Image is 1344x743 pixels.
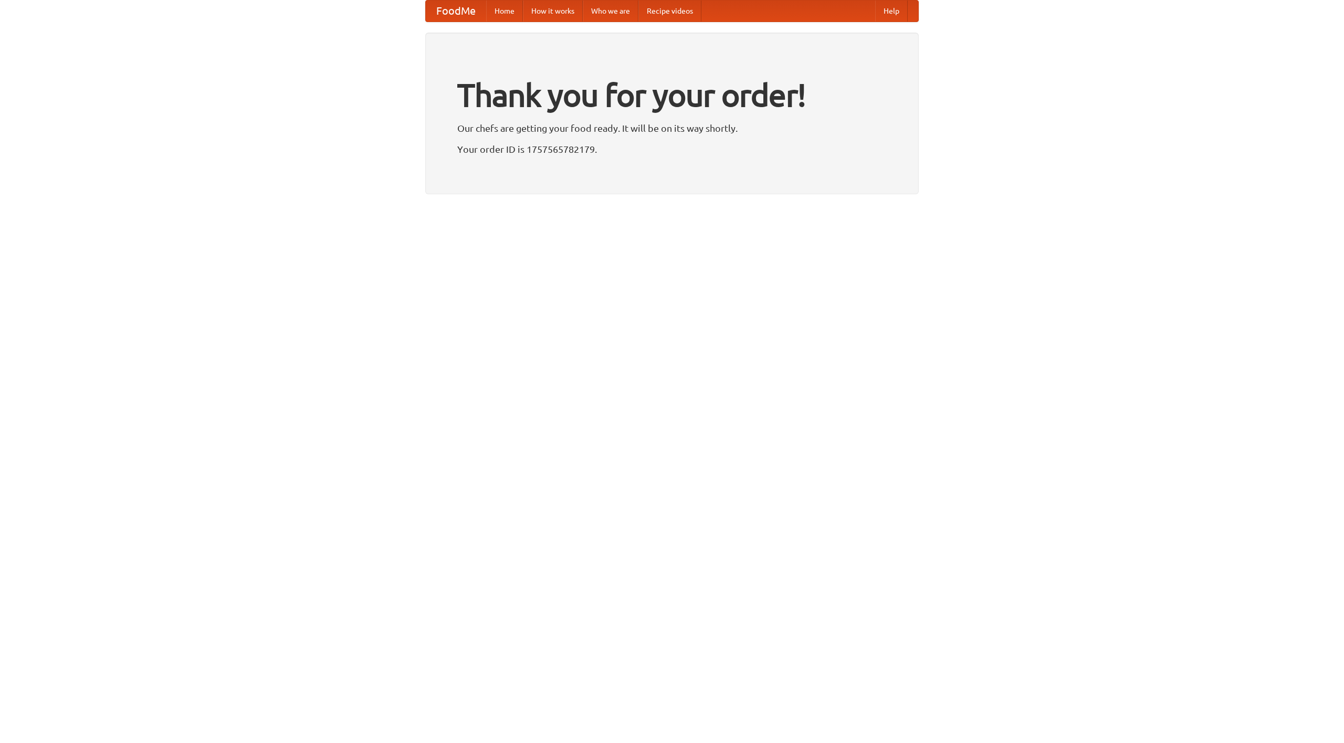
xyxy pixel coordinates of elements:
a: FoodMe [426,1,486,22]
p: Our chefs are getting your food ready. It will be on its way shortly. [457,120,887,136]
a: Home [486,1,523,22]
p: Your order ID is 1757565782179. [457,141,887,157]
a: Who we are [583,1,638,22]
a: Recipe videos [638,1,701,22]
a: Help [875,1,908,22]
a: How it works [523,1,583,22]
h1: Thank you for your order! [457,70,887,120]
